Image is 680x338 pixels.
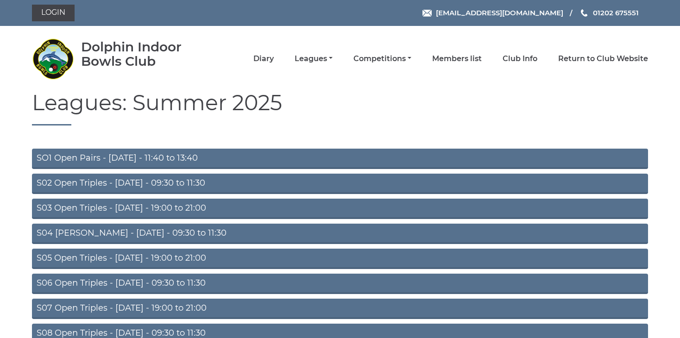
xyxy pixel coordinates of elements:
[32,249,648,269] a: S05 Open Triples - [DATE] - 19:00 to 21:00
[32,5,75,21] a: Login
[32,149,648,169] a: SO1 Open Pairs - [DATE] - 11:40 to 13:40
[32,174,648,194] a: S02 Open Triples - [DATE] - 09:30 to 11:30
[32,299,648,319] a: S07 Open Triples - [DATE] - 19:00 to 21:00
[32,224,648,244] a: S04 [PERSON_NAME] - [DATE] - 09:30 to 11:30
[436,8,563,17] span: [EMAIL_ADDRESS][DOMAIN_NAME]
[432,54,482,64] a: Members list
[581,9,587,17] img: Phone us
[579,7,639,18] a: Phone us 01202 675551
[422,7,563,18] a: Email [EMAIL_ADDRESS][DOMAIN_NAME]
[32,274,648,294] a: S06 Open Triples - [DATE] - 09:30 to 11:30
[32,38,74,80] img: Dolphin Indoor Bowls Club
[503,54,537,64] a: Club Info
[81,40,208,69] div: Dolphin Indoor Bowls Club
[32,199,648,219] a: S03 Open Triples - [DATE] - 19:00 to 21:00
[295,54,333,64] a: Leagues
[253,54,274,64] a: Diary
[593,8,639,17] span: 01202 675551
[32,91,648,125] h1: Leagues: Summer 2025
[422,10,432,17] img: Email
[558,54,648,64] a: Return to Club Website
[353,54,411,64] a: Competitions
